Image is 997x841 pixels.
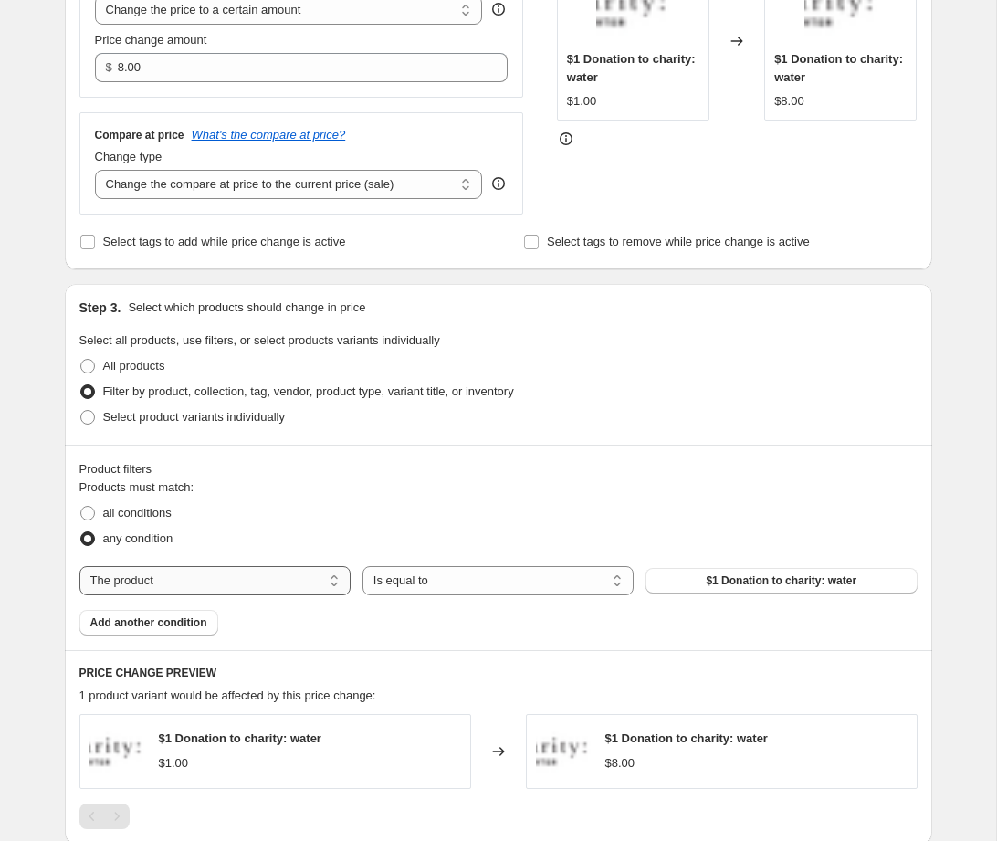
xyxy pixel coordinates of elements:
span: Select all products, use filters, or select products variants individually [79,333,440,347]
div: $8.00 [774,92,804,110]
button: $1 Donation to charity: water [645,568,917,594]
span: any condition [103,531,173,545]
span: $1 Donation to charity: water [567,52,696,84]
h6: PRICE CHANGE PREVIEW [79,666,918,680]
button: What's the compare at price? [192,128,346,142]
span: Filter by product, collection, tag, vendor, product type, variant title, or inventory [103,384,514,398]
span: $ [106,60,112,74]
span: all conditions [103,506,172,520]
div: Product filters [79,460,918,478]
span: 1 product variant would be affected by this price change: [79,689,376,702]
div: $1.00 [567,92,597,110]
div: $1.00 [159,754,189,773]
input: 80.00 [118,53,480,82]
nav: Pagination [79,804,130,829]
span: Change type [95,150,163,163]
div: help [489,174,508,193]
h3: Compare at price [95,128,184,142]
span: $1 Donation to charity: water [774,52,903,84]
span: All products [103,359,165,373]
img: charitywatersupporter_80x.png [89,724,144,779]
p: Select which products should change in price [128,299,365,317]
span: Select tags to remove while price change is active [547,235,810,248]
span: $1 Donation to charity: water [159,731,321,745]
span: Select product variants individually [103,410,285,424]
span: $1 Donation to charity: water [706,573,856,588]
img: charitywatersupporter_80x.png [536,724,591,779]
span: Select tags to add while price change is active [103,235,346,248]
span: Products must match: [79,480,194,494]
span: Add another condition [90,615,207,630]
div: $8.00 [605,754,635,773]
button: Add another condition [79,610,218,636]
span: $1 Donation to charity: water [605,731,768,745]
h2: Step 3. [79,299,121,317]
span: Price change amount [95,33,207,47]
